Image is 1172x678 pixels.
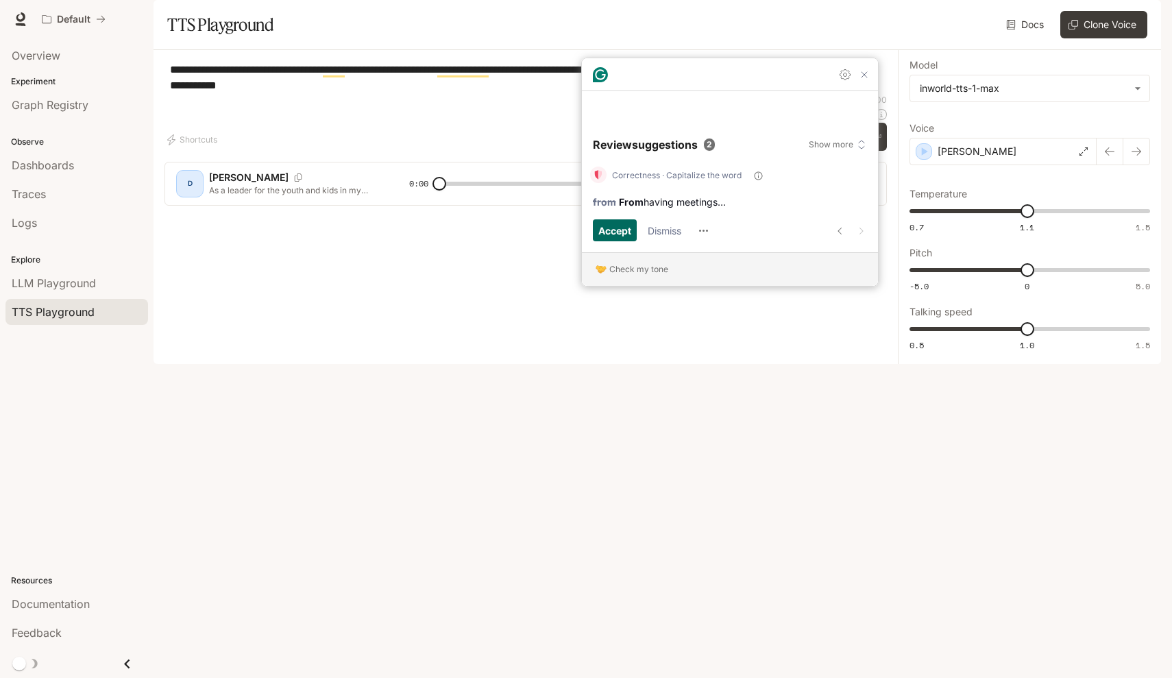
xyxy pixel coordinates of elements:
[920,82,1127,95] div: inworld-tts-1-max
[289,173,308,182] button: Copy Voice ID
[909,280,929,292] span: -5.0
[1020,339,1034,351] span: 1.0
[167,11,273,38] h1: TTS Playground
[1003,11,1049,38] a: Docs
[909,221,924,233] span: 0.7
[909,123,934,133] p: Voice
[1020,221,1034,233] span: 1.1
[1136,280,1150,292] span: 5.0
[209,171,289,184] p: [PERSON_NAME]
[938,145,1016,158] p: [PERSON_NAME]
[179,173,201,195] div: D
[909,307,973,317] p: Talking speed
[909,60,938,70] p: Model
[170,62,881,93] textarea: To enrich screen reader interactions, please activate Accessibility in Grammarly extension settings
[910,75,1149,101] div: inworld-tts-1-max
[1136,339,1150,351] span: 1.5
[1136,221,1150,233] span: 1.5
[909,339,924,351] span: 0.5
[1025,280,1029,292] span: 0
[57,14,90,25] p: Default
[909,189,967,199] p: Temperature
[909,248,932,258] p: Pitch
[409,177,428,191] span: 0:00
[1060,11,1147,38] button: Clone Voice
[36,5,112,33] button: All workspaces
[209,184,376,196] p: As a leader for the youth and kids in my [DEMOGRAPHIC_DATA] it's important to know how to write a...
[164,129,223,151] button: Shortcuts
